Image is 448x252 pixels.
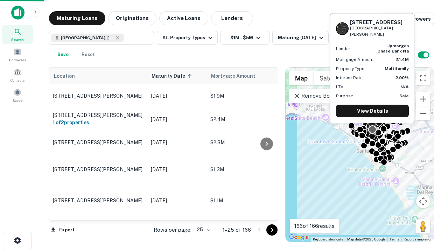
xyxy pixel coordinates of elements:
[2,86,33,105] a: Saved
[49,68,147,84] th: Location
[108,11,156,25] button: Originations
[399,93,409,98] strong: Sale
[293,92,345,100] p: Remove Boundary
[154,226,191,234] p: Rows per page:
[400,84,409,89] strong: N/A
[314,71,348,85] button: Show satellite imagery
[151,139,203,146] p: [DATE]
[211,72,264,80] span: Mortgage Amount
[11,37,24,42] span: Search
[350,19,409,26] h6: [STREET_ADDRESS]
[53,119,144,126] h6: 1 of 2 properties
[396,57,409,62] strong: $1.4M
[350,25,409,38] p: [GEOGRAPHIC_DATA][PERSON_NAME]
[336,45,350,52] p: Lender
[395,75,409,80] strong: 2.90%
[294,222,335,230] p: 166 of 166 results
[10,77,24,83] span: Contacts
[336,75,363,81] p: Interest Rate
[159,11,208,25] button: Active Loans
[287,233,310,242] img: Google
[2,65,33,84] a: Contacts
[49,11,105,25] button: Maturing Loans
[210,197,280,204] p: $1.1M
[416,106,430,120] button: Zoom out
[61,35,113,41] span: [GEOGRAPHIC_DATA], [GEOGRAPHIC_DATA], [GEOGRAPHIC_DATA]
[11,6,24,20] img: capitalize-icon.png
[210,139,280,146] p: $2.3M
[416,71,430,85] button: Toggle fullscreen view
[336,84,343,90] p: LTV
[336,56,374,63] p: Mortgage Amount
[77,48,99,62] button: Reset
[416,194,430,208] button: Map camera controls
[151,92,203,100] p: [DATE]
[2,45,33,64] a: Borrowers
[390,237,399,241] a: Terms
[210,166,280,173] p: $1.3M
[49,225,76,235] button: Export
[53,197,144,204] p: [STREET_ADDRESS][PERSON_NAME]
[157,31,218,45] button: All Property Types
[152,72,194,80] span: Maturity Date
[151,197,203,204] p: [DATE]
[54,72,75,80] span: Location
[220,31,269,45] button: $1M - $5M
[416,92,430,106] button: Zoom in
[52,48,74,62] button: Save your search to get updates of matches that match your search criteria.
[151,166,203,173] p: [DATE]
[211,11,253,25] button: Lenders
[151,115,203,123] p: [DATE]
[278,34,325,42] div: Maturing [DATE]
[404,237,432,241] a: Report a map error
[53,139,144,146] p: [STREET_ADDRESS][PERSON_NAME]
[377,43,409,53] strong: jpmorgan chase bank na
[194,225,211,235] div: 25
[210,92,280,100] p: $1.9M
[413,196,448,230] iframe: Chat Widget
[223,226,251,234] p: 1–25 of 166
[287,233,310,242] a: Open this area in Google Maps (opens a new window)
[53,112,144,118] p: [STREET_ADDRESS][PERSON_NAME]
[289,71,314,85] button: Show street map
[385,66,409,71] strong: Multifamily
[147,68,207,84] th: Maturity Date
[286,68,434,242] div: 0 0
[313,237,343,242] button: Keyboard shortcuts
[9,57,26,63] span: Borrowers
[336,105,409,117] a: View Details
[347,237,385,241] span: Map data ©2025 Google
[53,166,144,173] p: [STREET_ADDRESS][PERSON_NAME]
[53,93,144,99] p: [STREET_ADDRESS][PERSON_NAME]
[207,68,284,84] th: Mortgage Amount
[13,98,23,103] span: Saved
[210,115,280,123] p: $2.4M
[336,65,364,72] p: Property Type
[2,25,33,44] a: Search
[266,224,278,236] button: Go to next page
[336,93,353,99] p: Purpose
[272,31,329,45] button: Maturing [DATE]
